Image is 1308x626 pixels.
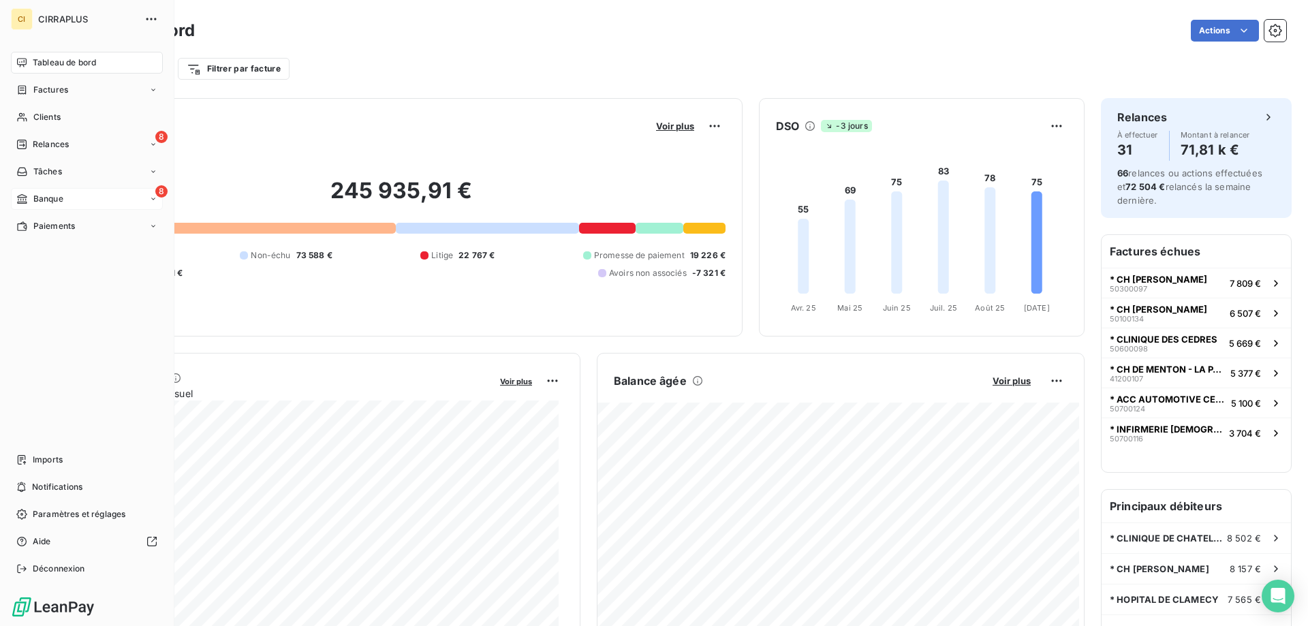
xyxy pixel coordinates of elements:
[1227,533,1261,544] span: 8 502 €
[32,481,82,493] span: Notifications
[458,249,495,262] span: 22 767 €
[975,303,1005,313] tspan: Août 25
[33,111,61,123] span: Clients
[1228,594,1261,605] span: 7 565 €
[77,177,726,218] h2: 245 935,91 €
[496,375,536,387] button: Voir plus
[1102,490,1291,522] h6: Principaux débiteurs
[614,373,687,389] h6: Balance âgée
[1117,139,1158,161] h4: 31
[1110,375,1143,383] span: 41200107
[1230,278,1261,289] span: 7 809 €
[1110,435,1143,443] span: 50700116
[1181,131,1250,139] span: Montant à relancer
[33,166,62,178] span: Tâches
[1117,131,1158,139] span: À effectuer
[33,220,75,232] span: Paiements
[431,249,453,262] span: Litige
[1117,168,1128,178] span: 66
[1024,303,1050,313] tspan: [DATE]
[652,120,698,132] button: Voir plus
[609,267,687,279] span: Avoirs non associés
[1110,285,1147,293] span: 50300097
[1102,418,1291,448] button: * INFIRMERIE [DEMOGRAPHIC_DATA] DE [GEOGRAPHIC_DATA]507001163 704 €
[178,58,290,80] button: Filtrer par facture
[155,131,168,143] span: 8
[33,138,69,151] span: Relances
[11,8,33,30] div: CI
[33,193,63,205] span: Banque
[1110,304,1207,315] span: * CH [PERSON_NAME]
[1230,308,1261,319] span: 6 507 €
[1110,405,1145,413] span: 50700124
[1125,181,1165,192] span: 72 504 €
[1110,424,1224,435] span: * INFIRMERIE [DEMOGRAPHIC_DATA] DE [GEOGRAPHIC_DATA]
[1110,345,1148,353] span: 50600098
[11,596,95,618] img: Logo LeanPay
[1102,235,1291,268] h6: Factures échues
[837,303,862,313] tspan: Mai 25
[11,531,163,552] a: Aide
[33,57,96,69] span: Tableau de bord
[1102,268,1291,298] button: * CH [PERSON_NAME]503000977 809 €
[1110,533,1227,544] span: * CLINIQUE DE CHATELLERAULT
[883,303,911,313] tspan: Juin 25
[1102,358,1291,388] button: * CH DE MENTON - LA PALMOSA412001075 377 €
[1117,168,1262,206] span: relances ou actions effectuées et relancés la semaine dernière.
[1102,388,1291,418] button: * ACC AUTOMOTIVE CELLS COMPANY507001245 100 €
[1229,428,1261,439] span: 3 704 €
[1230,368,1261,379] span: 5 377 €
[33,563,85,575] span: Déconnexion
[1102,328,1291,358] button: * CLINIQUE DES CEDRES506000985 669 €
[33,454,63,466] span: Imports
[33,535,51,548] span: Aide
[33,84,68,96] span: Factures
[993,375,1031,386] span: Voir plus
[692,267,726,279] span: -7 321 €
[296,249,332,262] span: 73 588 €
[1110,364,1225,375] span: * CH DE MENTON - LA PALMOSA
[500,377,532,386] span: Voir plus
[988,375,1035,387] button: Voir plus
[1110,315,1144,323] span: 50100134
[33,508,125,520] span: Paramètres et réglages
[656,121,694,131] span: Voir plus
[791,303,816,313] tspan: Avr. 25
[594,249,685,262] span: Promesse de paiement
[930,303,957,313] tspan: Juil. 25
[1110,274,1207,285] span: * CH [PERSON_NAME]
[1231,398,1261,409] span: 5 100 €
[38,14,136,25] span: CIRRAPLUS
[1181,139,1250,161] h4: 71,81 k €
[1110,334,1217,345] span: * CLINIQUE DES CEDRES
[1230,563,1261,574] span: 8 157 €
[1262,580,1294,612] div: Open Intercom Messenger
[1117,109,1167,125] h6: Relances
[1110,394,1226,405] span: * ACC AUTOMOTIVE CELLS COMPANY
[821,120,871,132] span: -3 jours
[690,249,726,262] span: 19 226 €
[251,249,290,262] span: Non-échu
[1191,20,1259,42] button: Actions
[1110,563,1209,574] span: * CH [PERSON_NAME]
[1110,594,1219,605] span: * HOPITAL DE CLAMECY
[77,386,490,401] span: Chiffre d'affaires mensuel
[1102,298,1291,328] button: * CH [PERSON_NAME]501001346 507 €
[155,185,168,198] span: 8
[776,118,799,134] h6: DSO
[1229,338,1261,349] span: 5 669 €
